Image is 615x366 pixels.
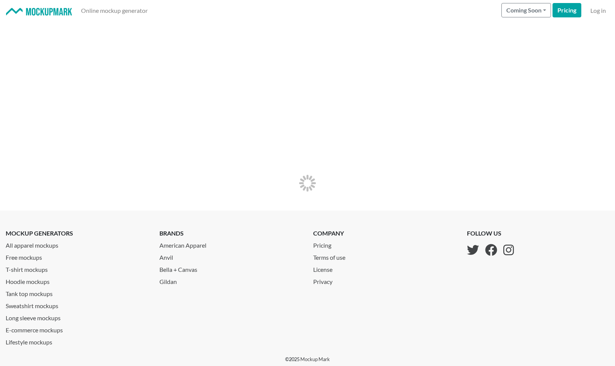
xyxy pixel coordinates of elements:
[6,298,148,310] a: Sweatshirt mockups
[6,310,148,323] a: Long sleeve mockups
[553,3,581,17] a: Pricing
[313,262,351,274] a: License
[313,274,351,286] a: Privacy
[6,335,148,347] a: Lifestyle mockups
[6,250,148,262] a: Free mockups
[501,3,551,17] button: Coming Soon
[159,229,302,238] p: brands
[6,286,148,298] a: Tank top mockups
[6,323,148,335] a: E-commerce mockups
[6,229,148,238] p: mockup generators
[313,250,351,262] a: Terms of use
[467,229,514,238] p: follow us
[159,274,302,286] a: Gildan
[6,8,72,16] img: Mockup Mark
[6,274,148,286] a: Hoodie mockups
[285,356,330,363] p: © 2025
[159,262,302,274] a: Bella + Canvas
[6,262,148,274] a: T-shirt mockups
[313,229,351,238] p: company
[159,250,302,262] a: Anvil
[6,238,148,250] a: All apparel mockups
[300,356,330,362] a: Mockup Mark
[587,3,609,18] a: Log in
[159,238,302,250] a: American Apparel
[313,238,351,250] a: Pricing
[78,3,151,18] a: Online mockup generator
